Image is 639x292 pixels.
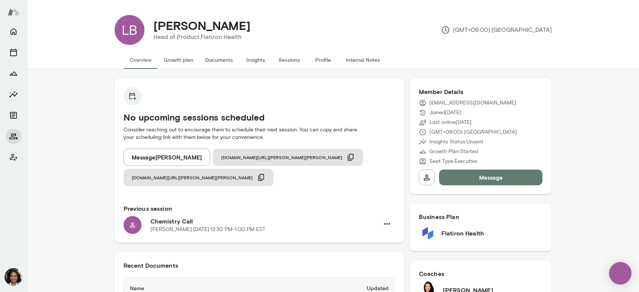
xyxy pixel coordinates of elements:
div: LB [115,15,144,45]
p: Growth Plan: Started [429,148,478,155]
button: Message [439,170,543,185]
p: Last online [DATE] [429,119,472,126]
h6: Recent Documents [124,261,395,270]
button: Internal Notes [340,51,386,69]
img: Cheryl Mills [4,268,22,286]
button: Sessions [6,45,21,60]
button: Growth plan [158,51,199,69]
p: (GMT+09:00) [GEOGRAPHIC_DATA] [429,128,517,136]
button: Documents [199,51,239,69]
button: Members [6,129,21,144]
span: [DOMAIN_NAME][URL][PERSON_NAME][PERSON_NAME] [132,174,253,180]
img: Mento [7,5,19,19]
p: Joined [DATE] [429,109,461,116]
h4: [PERSON_NAME] [153,18,250,33]
p: Consider reaching out to encourage them to schedule their next session. You can copy and share yo... [124,126,395,141]
button: Insights [239,51,273,69]
h6: Chemistry Call [150,217,379,226]
h6: Previous session [124,204,395,213]
button: Growth Plan [6,66,21,81]
p: Seat Type: Executive [429,158,477,165]
button: Profile [306,51,340,69]
button: Client app [6,150,21,165]
h5: No upcoming sessions scheduled [124,111,395,123]
button: [DOMAIN_NAME][URL][PERSON_NAME][PERSON_NAME] [124,169,274,186]
p: [PERSON_NAME] · [DATE] · 12:30 PM-1:00 PM EST [150,226,265,233]
button: Sessions [273,51,306,69]
h6: Member Details [419,87,543,96]
button: Home [6,24,21,39]
button: Documents [6,108,21,123]
p: [EMAIL_ADDRESS][DOMAIN_NAME] [429,99,516,107]
button: Message[PERSON_NAME] [124,149,210,166]
button: Overview [124,51,158,69]
span: [DOMAIN_NAME][URL][PERSON_NAME][PERSON_NAME] [221,154,342,160]
p: Insights Status: Unsent [429,138,483,146]
p: Head of Product, Flatiron Health [153,33,250,42]
h6: Coaches [419,269,543,278]
h6: Flatiron Health [441,229,484,238]
p: (GMT+09:00) [GEOGRAPHIC_DATA] [441,25,552,34]
h6: Business Plan [419,212,543,221]
button: Insights [6,87,21,102]
button: [DOMAIN_NAME][URL][PERSON_NAME][PERSON_NAME] [213,149,363,166]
